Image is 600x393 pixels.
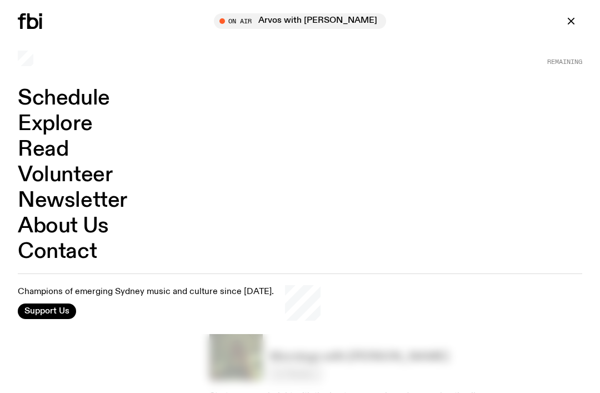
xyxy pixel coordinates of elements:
a: Contact [18,241,97,262]
span: Remaining [547,59,582,65]
a: About Us [18,216,109,237]
a: Explore [18,113,92,135]
a: Schedule [18,88,110,109]
a: Newsletter [18,190,127,211]
p: Champions of emerging Sydney music and culture since [DATE]. [18,287,274,297]
a: Read [18,139,68,160]
a: Volunteer [18,165,112,186]
span: Support Us [24,306,69,316]
button: On AirArvos with [PERSON_NAME] [214,13,386,29]
button: Support Us [18,304,76,319]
